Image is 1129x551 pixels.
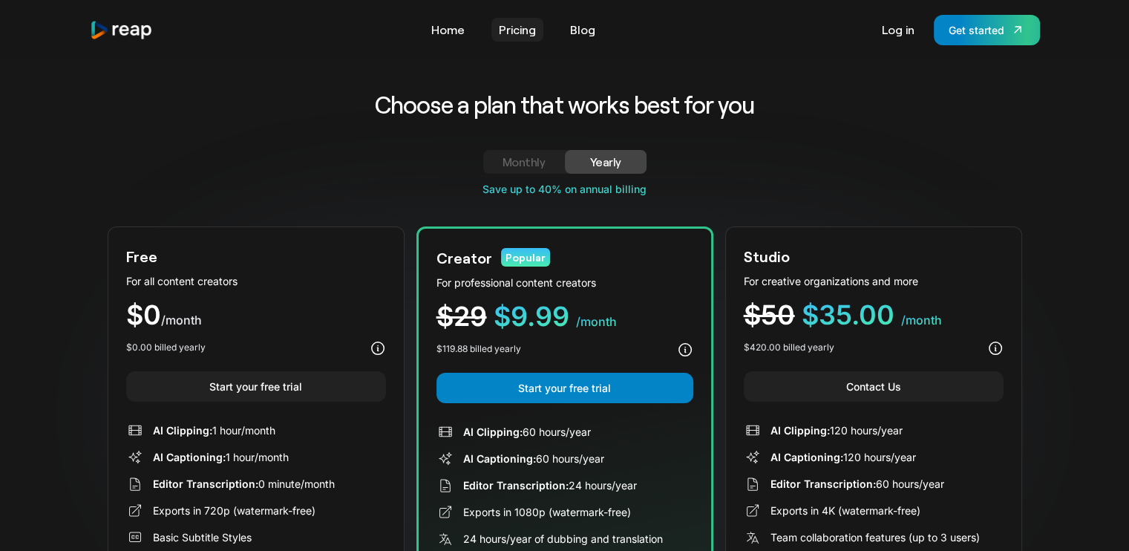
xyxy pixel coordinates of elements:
[491,18,543,42] a: Pricing
[436,247,492,269] div: Creator
[126,245,157,267] div: Free
[934,15,1040,45] a: Get started
[744,341,834,354] div: $420.00 billed yearly
[744,273,1004,289] div: For creative organizations and more
[563,18,603,42] a: Blog
[153,449,289,465] div: 1 hour/month
[770,423,903,438] div: 120 hours/year
[463,426,523,438] span: AI Clipping:
[949,22,1004,38] div: Get started
[126,273,386,289] div: For all content creators
[874,18,922,42] a: Log in
[463,531,663,547] div: 24 hours/year of dubbing and translation
[901,313,942,327] span: /month
[802,299,894,331] span: $35.00
[424,18,472,42] a: Home
[258,89,871,120] h2: Choose a plan that works best for you
[436,300,487,333] span: $29
[153,423,275,438] div: 1 hour/month
[126,371,386,402] a: Start your free trial
[126,341,206,354] div: $0.00 billed yearly
[463,477,637,493] div: 24 hours/year
[463,452,536,465] span: AI Captioning:
[770,449,916,465] div: 120 hours/year
[744,299,795,331] span: $50
[744,245,790,267] div: Studio
[494,300,569,333] span: $9.99
[126,301,386,329] div: $0
[153,451,226,463] span: AI Captioning:
[436,373,693,403] a: Start your free trial
[770,529,980,545] div: Team collaboration features (up to 3 users)
[161,313,202,327] span: /month
[463,451,604,466] div: 60 hours/year
[153,503,315,518] div: Exports in 720p (watermark-free)
[153,476,335,492] div: 0 minute/month
[153,477,258,490] span: Editor Transcription:
[583,153,629,171] div: Yearly
[770,477,876,490] span: Editor Transcription:
[744,371,1004,402] a: Contact Us
[501,153,547,171] div: Monthly
[463,479,569,492] span: Editor Transcription:
[770,424,830,437] span: AI Clipping:
[463,424,591,440] div: 60 hours/year
[436,275,693,290] div: For professional content creators
[576,314,617,329] span: /month
[153,424,212,437] span: AI Clipping:
[436,342,521,356] div: $119.88 billed yearly
[501,248,550,267] div: Popular
[770,476,944,492] div: 60 hours/year
[90,20,154,40] a: home
[463,504,631,520] div: Exports in 1080p (watermark-free)
[153,529,252,545] div: Basic Subtitle Styles
[90,20,154,40] img: reap logo
[770,451,843,463] span: AI Captioning:
[108,181,1022,197] div: Save up to 40% on annual billing
[770,503,920,518] div: Exports in 4K (watermark-free)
